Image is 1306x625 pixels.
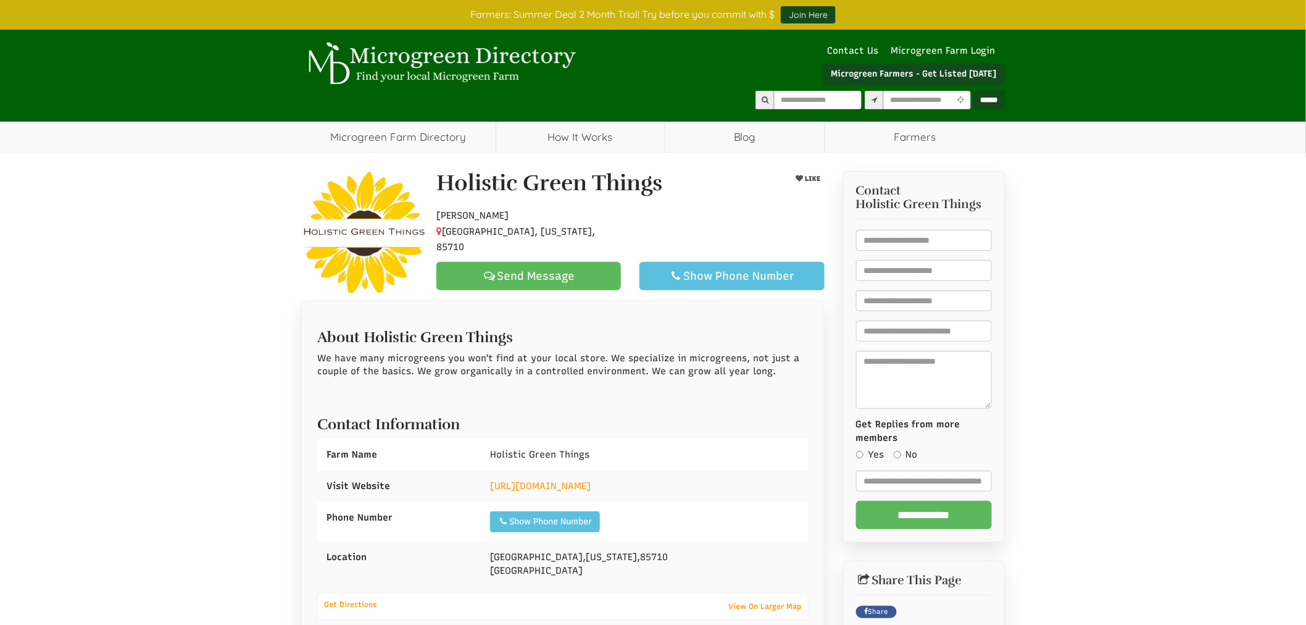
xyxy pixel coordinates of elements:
button: LIKE [791,171,824,187]
a: Join Here [781,6,836,23]
a: [URL][DOMAIN_NAME] [490,480,591,492]
span: Holistic Green Things [856,198,982,211]
label: No [894,448,918,461]
a: Share [856,606,897,618]
span: [US_STATE] [586,552,637,563]
span: [PERSON_NAME] [436,210,509,221]
span: [GEOGRAPHIC_DATA] [490,552,583,563]
span: 85710 [640,552,668,563]
h2: Contact Information [317,410,809,432]
a: Blog [665,122,825,153]
a: View On Larger Map [723,598,808,615]
a: Contact Us [821,45,884,56]
a: Send Message [436,262,621,290]
span: Farmers [825,122,1005,153]
div: Phone Number [317,502,481,534]
a: Microgreen Farm Login [891,45,1002,56]
a: Microgreen Farmers - Get Listed [DATE] [823,64,1005,85]
a: Get Directions [318,597,383,612]
label: Yes [856,448,884,461]
label: Get Replies from more members [856,418,992,445]
input: No [894,451,902,459]
div: , , [GEOGRAPHIC_DATA] [481,542,808,587]
span: [GEOGRAPHIC_DATA], [US_STATE], 85710 [436,226,595,253]
div: Location [317,542,481,573]
a: Microgreen Farm Directory [301,122,496,153]
div: Farm Name [317,439,481,471]
input: Yes [856,451,864,459]
div: Show Phone Number [498,516,592,528]
span: LIKE [802,175,820,183]
img: Microgreen Directory [301,42,579,85]
h3: Contact [856,184,992,211]
h1: Holistic Green Things [436,171,662,196]
div: Show Phone Number [650,269,813,283]
a: How It Works [496,122,665,153]
div: Visit Website [317,471,481,502]
span: Holistic Green Things [490,449,589,460]
p: We have many microgreens you won't find at your local store. We specialize in microgreens, not ju... [317,352,809,379]
h2: About Holistic Green Things [317,323,809,345]
img: Contact Holistic Green Things [302,171,426,295]
i: Use Current Location [954,96,967,104]
div: Farmers: Summer Deal 2 Month Trial! Try before you commit with $ [292,6,1014,23]
h2: Share This Page [856,574,992,587]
